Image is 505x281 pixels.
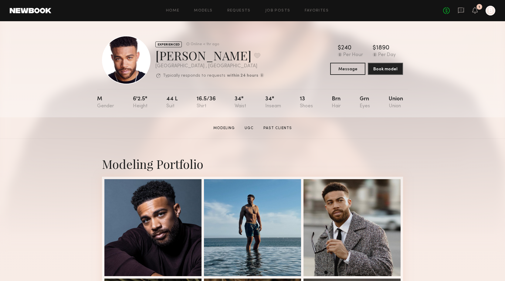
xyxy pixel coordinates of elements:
[194,9,212,13] a: Models
[197,96,216,109] div: 16.5/36
[332,96,341,109] div: Brn
[155,47,264,63] div: [PERSON_NAME]
[261,125,294,131] a: Past Clients
[166,96,178,109] div: 44 l
[343,52,363,58] div: Per Hour
[265,9,290,13] a: Job Posts
[338,45,341,51] div: $
[479,5,480,9] div: 1
[305,9,329,13] a: Favorites
[102,156,403,172] div: Modeling Portfolio
[191,42,219,46] div: Online < 1hr ago
[227,74,258,78] b: within 24 hours
[360,96,370,109] div: Grn
[163,74,225,78] p: Typically responds to requests
[265,96,281,109] div: 34"
[330,63,365,75] button: Message
[133,96,147,109] div: 6'2.5"
[155,64,264,69] div: [GEOGRAPHIC_DATA] , [GEOGRAPHIC_DATA]
[211,125,237,131] a: Modeling
[155,42,182,47] div: EXPERIENCED
[486,6,495,15] a: B
[242,125,256,131] a: UGC
[300,96,313,109] div: 13
[341,45,351,51] div: 240
[368,63,403,75] button: Book model
[235,96,246,109] div: 34"
[97,96,114,109] div: M
[373,45,376,51] div: $
[389,96,403,109] div: Union
[376,45,389,51] div: 1890
[227,9,251,13] a: Requests
[378,52,396,58] div: Per Day
[166,9,180,13] a: Home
